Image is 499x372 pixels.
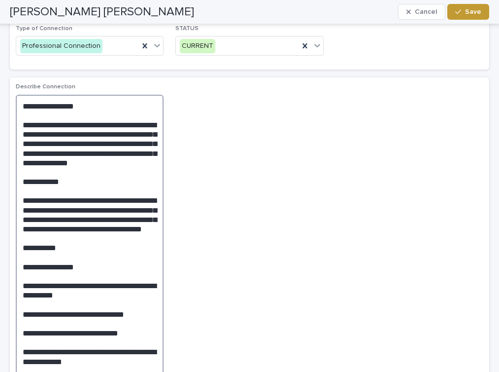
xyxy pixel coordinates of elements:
span: STATUS [175,26,199,32]
span: Cancel [415,8,437,15]
button: Save [447,4,489,20]
h2: [PERSON_NAME] [PERSON_NAME] [10,5,194,19]
button: Cancel [398,4,445,20]
div: CURRENT [180,39,215,53]
div: Professional Connection [20,39,102,53]
span: Describe Connection [16,84,75,90]
span: Type of Connection [16,26,72,32]
span: Save [465,8,481,15]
